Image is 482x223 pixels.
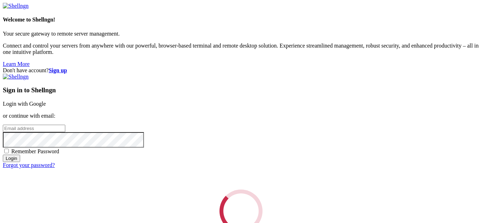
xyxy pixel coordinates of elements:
p: Your secure gateway to remote server management. [3,31,479,37]
p: Connect and control your servers from anywhere with our powerful, browser-based terminal and remo... [3,43,479,55]
h4: Welcome to Shellngn! [3,17,479,23]
img: Shellngn [3,3,29,9]
p: or continue with email: [3,113,479,119]
div: Don't have account? [3,67,479,74]
a: Learn More [3,61,30,67]
a: Sign up [49,67,67,73]
a: Login with Google [3,101,46,107]
img: Shellngn [3,74,29,80]
input: Remember Password [4,149,9,153]
a: Forgot your password? [3,162,55,168]
span: Remember Password [11,148,59,154]
h3: Sign in to Shellngn [3,86,479,94]
input: Login [3,155,20,162]
input: Email address [3,125,65,132]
